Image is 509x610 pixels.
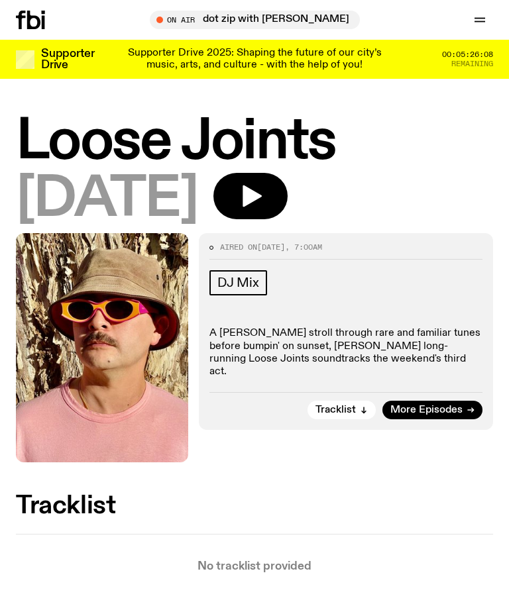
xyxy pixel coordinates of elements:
h1: Loose Joints [16,115,493,169]
span: DJ Mix [217,276,259,290]
span: , 7:00am [285,242,322,252]
img: Tyson stands in front of a paperbark tree wearing orange sunglasses, a suede bucket hat and a pin... [16,233,188,462]
h2: Tracklist [16,494,493,518]
span: Remaining [451,60,493,68]
button: On Airdot zip with [PERSON_NAME] [150,11,360,29]
p: A [PERSON_NAME] stroll through rare and familiar tunes before bumpin' on sunset, [PERSON_NAME] lo... [209,327,482,378]
a: DJ Mix [209,270,267,295]
span: More Episodes [390,405,463,415]
span: 00:05:26:08 [442,51,493,58]
span: Tracklist [315,405,356,415]
h3: Supporter Drive [41,48,94,71]
p: No tracklist provided [16,561,493,572]
span: [DATE] [16,173,198,227]
span: Aired on [220,242,257,252]
a: More Episodes [382,401,482,419]
button: Tracklist [308,401,376,419]
p: Supporter Drive 2025: Shaping the future of our city’s music, arts, and culture - with the help o... [111,48,398,71]
span: [DATE] [257,242,285,252]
